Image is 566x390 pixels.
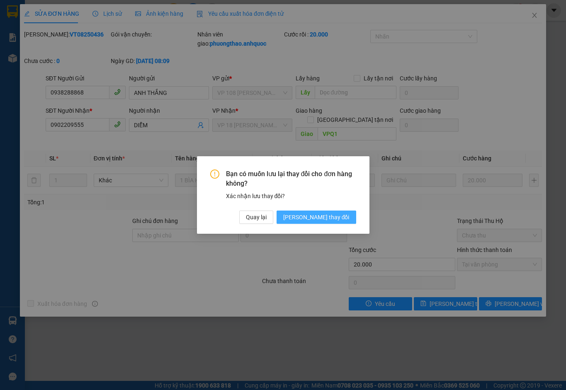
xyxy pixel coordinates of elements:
span: exclamation-circle [210,170,219,179]
span: [PERSON_NAME] thay đổi [283,213,350,222]
div: Xác nhận lưu thay đổi? [226,191,356,201]
button: [PERSON_NAME] thay đổi [277,211,356,224]
span: Bạn có muốn lưu lại thay đổi cho đơn hàng không? [226,170,356,188]
button: Quay lại [239,211,273,224]
span: Quay lại [246,213,267,222]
